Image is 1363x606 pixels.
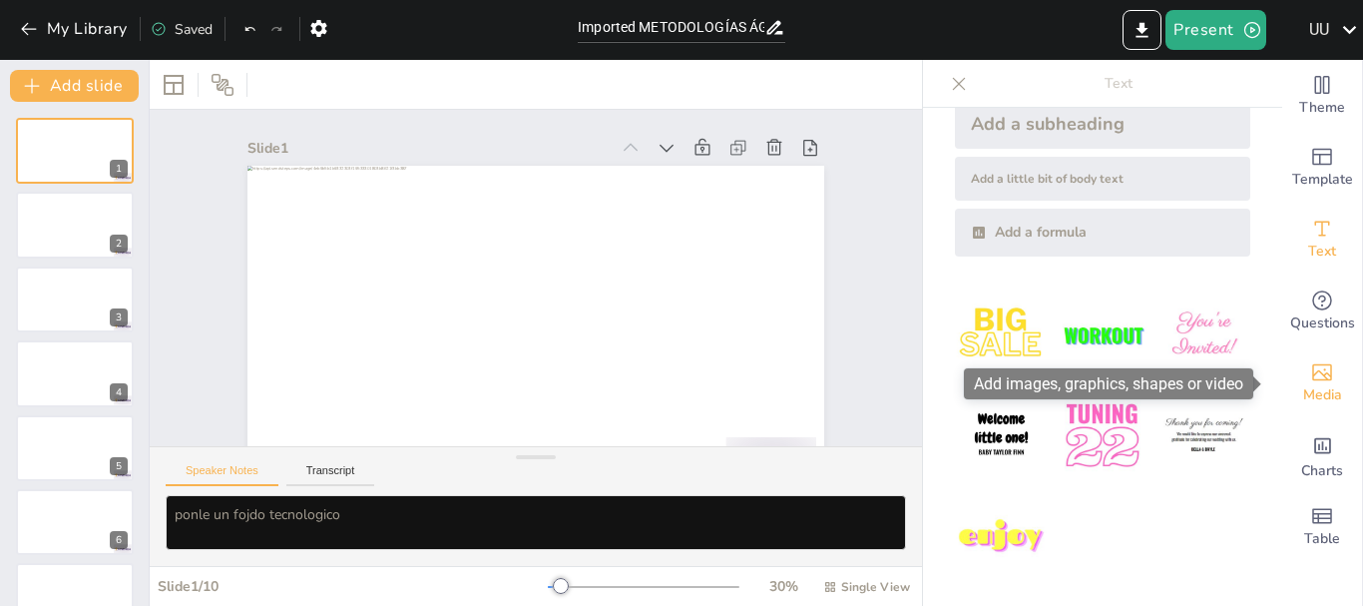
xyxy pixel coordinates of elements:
[617,64,781,402] div: Slide 1
[1292,169,1353,191] span: Template
[110,308,128,326] div: 3
[166,464,278,486] button: Speaker Notes
[110,531,128,549] div: 6
[1282,276,1362,347] div: Get real-time input from your audience
[578,13,764,42] input: Insert title
[975,60,1262,108] p: Text
[166,495,906,550] textarea: ponle un fojdo tecnologico
[1157,389,1250,482] img: 6.jpeg
[15,13,136,45] button: My Library
[1056,289,1148,381] img: 2.jpeg
[151,20,213,39] div: Saved
[16,340,134,406] div: 4
[1300,12,1336,48] div: u u
[110,457,128,475] div: 5
[16,489,134,555] div: 6
[841,579,910,595] span: Single View
[1300,10,1336,50] button: u u
[964,368,1253,399] div: Add images, graphics, shapes or video
[1165,10,1265,50] button: Present
[1282,204,1362,276] div: Add text boxes
[955,491,1048,584] img: 7.jpeg
[158,577,548,596] div: Slide 1 / 10
[1308,241,1336,263] span: Text
[110,235,128,253] div: 2
[16,267,134,332] div: 3
[759,577,807,596] div: 30 %
[1282,60,1362,132] div: Change the overall theme
[16,192,134,258] div: 2
[16,415,134,481] div: 5
[1303,384,1342,406] span: Media
[955,99,1250,149] div: Add a subheading
[1290,312,1355,334] span: Questions
[1301,460,1343,482] span: Charts
[955,209,1250,257] div: Add a formula
[1299,97,1345,119] span: Theme
[286,464,375,486] button: Transcript
[955,289,1048,381] img: 1.jpeg
[16,118,134,184] div: 1
[158,69,190,101] div: Layout
[1056,389,1148,482] img: 5.jpeg
[1282,491,1362,563] div: Add a table
[1304,528,1340,550] span: Table
[955,157,1250,201] div: Add a little bit of body text
[110,160,128,178] div: 1
[1123,10,1161,50] button: Export to PowerPoint
[1282,347,1362,419] div: Add images, graphics, shapes or video
[1282,419,1362,491] div: Add charts and graphs
[955,389,1048,482] img: 4.jpeg
[110,383,128,401] div: 4
[211,73,234,97] span: Position
[1282,132,1362,204] div: Add ready made slides
[10,70,139,102] button: Add slide
[1157,289,1250,381] img: 3.jpeg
